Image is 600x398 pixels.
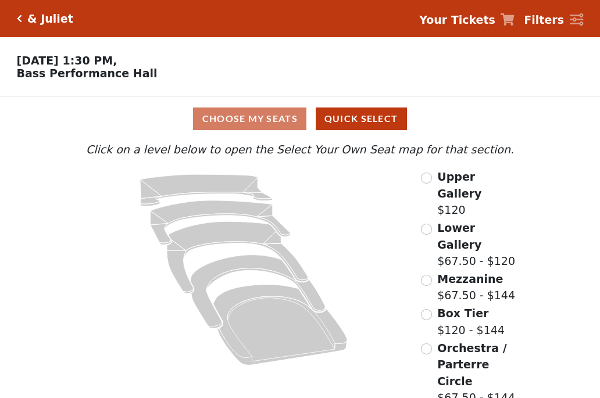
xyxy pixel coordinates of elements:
[419,12,515,28] a: Your Tickets
[437,221,481,251] span: Lower Gallery
[524,13,564,26] strong: Filters
[437,272,503,285] span: Mezzanine
[213,285,348,365] path: Orchestra / Parterre Circle - Seats Available: 34
[437,170,481,200] span: Upper Gallery
[524,12,583,28] a: Filters
[437,271,515,304] label: $67.50 - $144
[437,168,517,218] label: $120
[437,305,505,338] label: $120 - $144
[437,220,517,270] label: $67.50 - $120
[140,174,273,206] path: Upper Gallery - Seats Available: 158
[27,12,73,26] h5: & Juliet
[419,13,495,26] strong: Your Tickets
[83,141,517,158] p: Click on a level below to open the Select Your Own Seat map for that section.
[437,307,488,320] span: Box Tier
[17,15,22,23] a: Click here to go back to filters
[151,200,291,245] path: Lower Gallery - Seats Available: 80
[437,342,506,388] span: Orchestra / Parterre Circle
[316,107,407,130] button: Quick Select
